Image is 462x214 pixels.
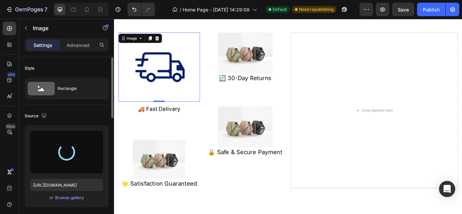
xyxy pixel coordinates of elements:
input: https://example.com/image.jpg [30,179,103,191]
div: Publish [423,6,440,13]
p: 🌟 Satisfaction Guaranteed [6,187,99,197]
img: image_demo.jpg [121,102,185,150]
button: Publish [417,3,445,16]
button: Browse gallery [55,194,84,201]
span: Save [398,7,409,13]
span: or [49,194,53,202]
span: / [180,6,181,13]
div: Open Intercom Messenger [439,181,455,197]
div: 450 [6,72,16,77]
p: Settings [33,42,52,49]
p: 🔒 Safe & Secure Payment [106,150,200,160]
p: Advanced [67,42,90,49]
div: Rich Text Editor. Editing area: main [106,150,201,161]
div: Beta [5,124,16,129]
span: Home Page - [DATE] 14:29:09 [183,6,250,13]
div: Rich Text Editor. Editing area: main [106,64,201,74]
p: Image [33,24,90,32]
button: Save [392,3,414,16]
p: 7 [44,5,47,14]
div: Undo/Redo [128,3,155,16]
img: image_demo.jpg [121,16,185,64]
div: Drop element here [290,104,325,110]
div: Rectangle [57,81,99,96]
div: Source [25,112,48,121]
button: 7 [3,3,50,16]
span: Default [273,6,287,13]
span: Need republishing [299,6,333,13]
iframe: Design area [114,19,462,214]
div: Style [25,65,34,71]
p: 🔄 30-Day Returns [106,64,200,74]
div: Rich Text Editor. Editing area: main [5,187,100,197]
